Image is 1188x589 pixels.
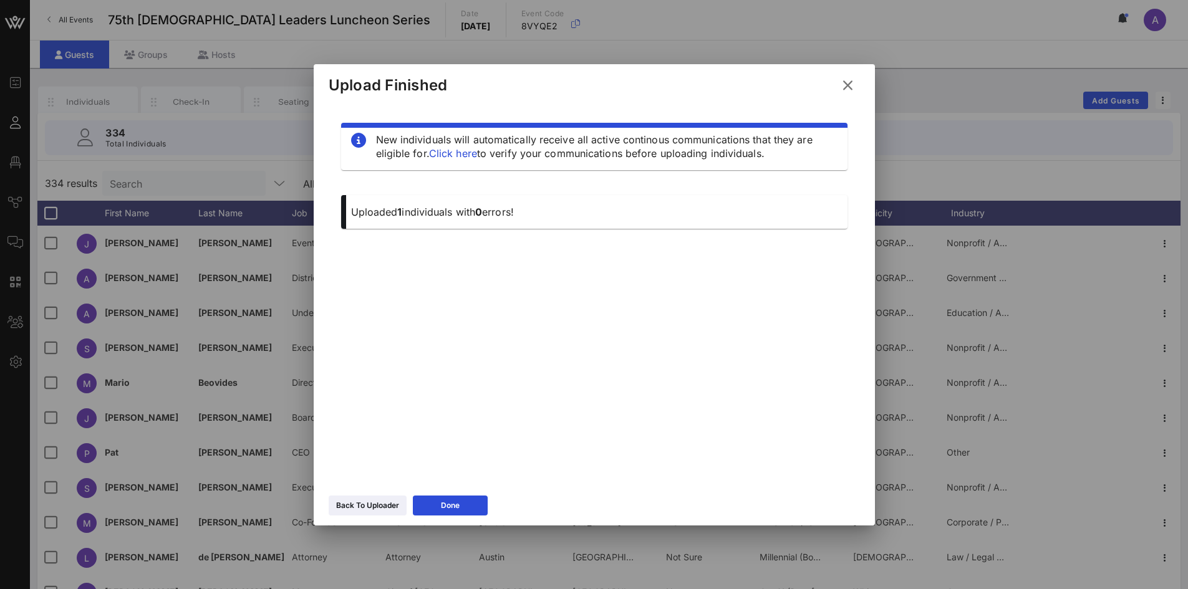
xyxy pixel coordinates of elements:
[397,206,402,218] span: 1
[329,496,407,515] button: Back To Uploader
[351,205,838,219] p: Uploaded individuals with errors!
[376,133,838,160] div: New individuals will automatically receive all active continous communications that they are elig...
[336,499,399,512] div: Back To Uploader
[475,206,482,218] span: 0
[329,76,448,95] div: Upload Finished
[429,147,477,160] a: Click here
[413,496,488,515] button: Done
[441,499,460,512] div: Done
